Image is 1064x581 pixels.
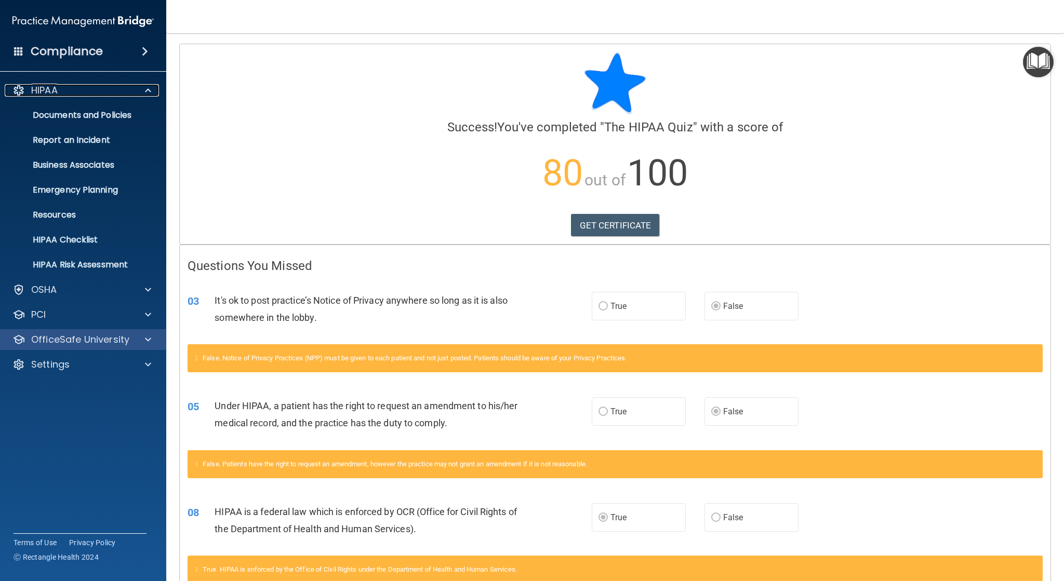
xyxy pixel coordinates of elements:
[1012,509,1052,549] iframe: Drift Widget Chat Controller
[188,120,1043,134] h4: You've completed " " with a score of
[723,407,743,416] span: False
[1023,47,1054,77] button: Open Resource Center
[188,259,1043,273] h4: Questions You Missed
[7,185,149,195] p: Emergency Planning
[31,84,58,97] p: HIPAA
[571,214,660,237] a: GET CERTIFICATE
[203,460,587,468] span: False. Patients have the right to request an amendment, however the practice may not grant an ame...
[12,358,151,371] a: Settings
[447,120,498,134] span: Success!
[69,537,116,548] a: Privacy Policy
[215,400,517,428] span: Under HIPAA, a patient has the right to request an amendment to his/her medical record, and the p...
[723,301,743,311] span: False
[14,537,57,548] a: Terms of Use
[203,354,627,362] span: False. Notice of Privacy Practices (NPP) must be given to each patient and not just posted. Patie...
[598,303,608,310] input: True
[598,408,608,416] input: True
[604,120,693,134] span: The HIPAA Quiz
[610,407,627,416] span: True
[7,260,149,270] p: HIPAA Risk Assessment
[14,552,99,562] span: Ⓒ Rectangle Health 2024
[188,506,199,519] span: 08
[610,301,627,311] span: True
[7,110,149,120] p: Documents and Policies
[31,358,70,371] p: Settings
[610,512,627,522] span: True
[584,171,626,189] span: out of
[188,400,199,413] span: 05
[584,52,646,114] img: blue-star-rounded.9d042014.png
[203,565,517,573] span: True. HIPAA is enforced by the Office of Civil Rights under the Department of Health and Human Se...
[188,295,199,307] span: 03
[12,308,151,321] a: PCI
[7,135,149,145] p: Report an Incident
[215,506,517,534] span: HIPAA is a federal law which is enforced by OCR (Office for Civil Rights of the Department of Hea...
[31,308,46,321] p: PCI
[711,303,721,310] input: False
[7,160,149,170] p: Business Associates
[12,11,154,32] img: PMB logo
[31,283,57,296] p: OSHA
[12,333,151,346] a: OfficeSafe University
[627,152,688,194] span: 100
[7,235,149,245] p: HIPAA Checklist
[215,295,508,323] span: It's ok to post practice’s Notice of Privacy anywhere so long as it is also somewhere in the lobby.
[7,210,149,220] p: Resources
[711,408,721,416] input: False
[723,512,743,522] span: False
[711,514,721,522] input: False
[12,84,151,97] a: HIPAA
[542,152,583,194] span: 80
[31,44,103,59] h4: Compliance
[598,514,608,522] input: True
[12,283,151,296] a: OSHA
[31,333,129,346] p: OfficeSafe University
